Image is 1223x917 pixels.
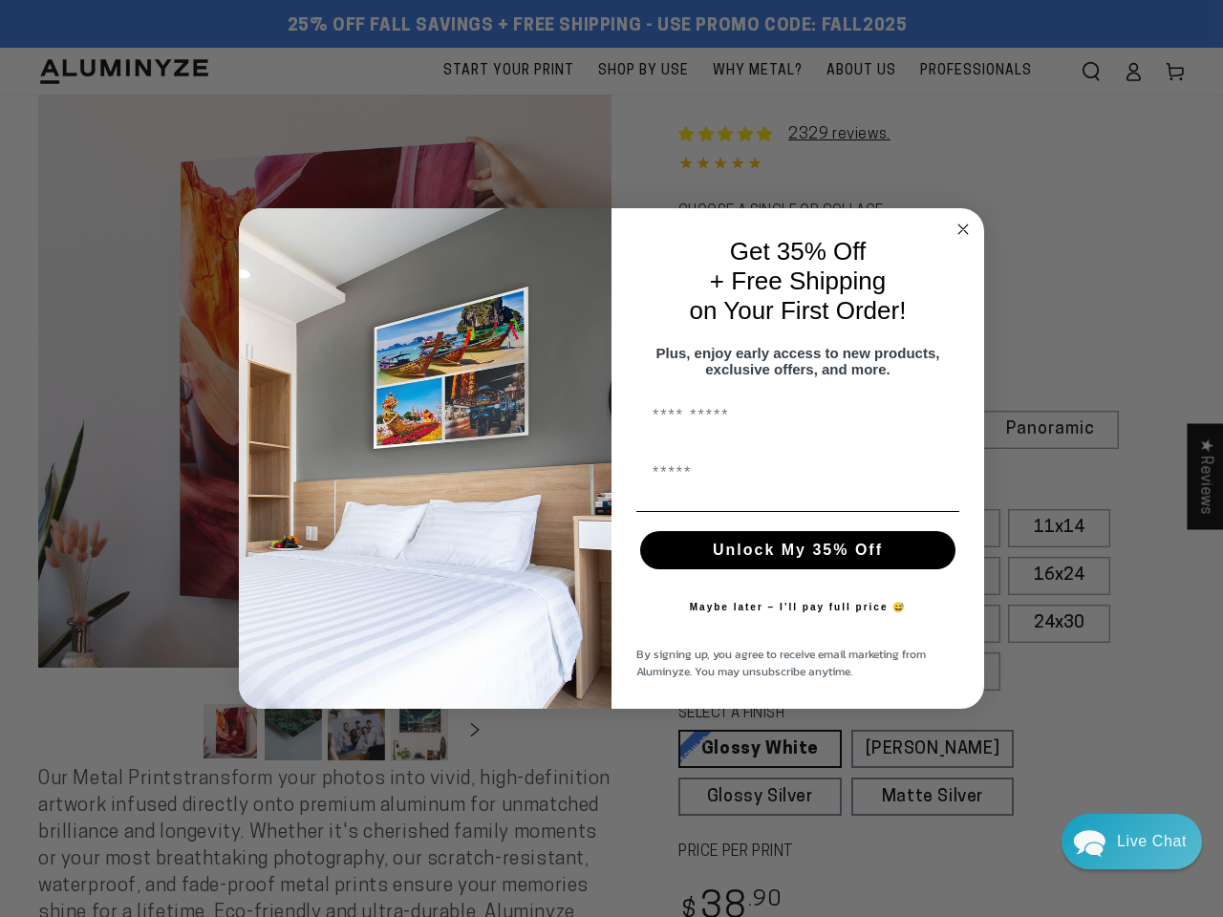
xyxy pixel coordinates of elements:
[636,646,926,680] span: By signing up, you agree to receive email marketing from Aluminyze. You may unsubscribe anytime.
[690,296,907,325] span: on Your First Order!
[952,218,975,241] button: Close dialog
[640,531,955,569] button: Unlock My 35% Off
[239,208,611,709] img: 728e4f65-7e6c-44e2-b7d1-0292a396982f.jpeg
[1117,814,1187,869] div: Contact Us Directly
[730,237,867,266] span: Get 35% Off
[1062,814,1202,869] div: Chat widget toggle
[710,267,886,295] span: + Free Shipping
[636,511,959,512] img: underline
[680,588,916,627] button: Maybe later – I’ll pay full price 😅
[656,345,940,377] span: Plus, enjoy early access to new products, exclusive offers, and more.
